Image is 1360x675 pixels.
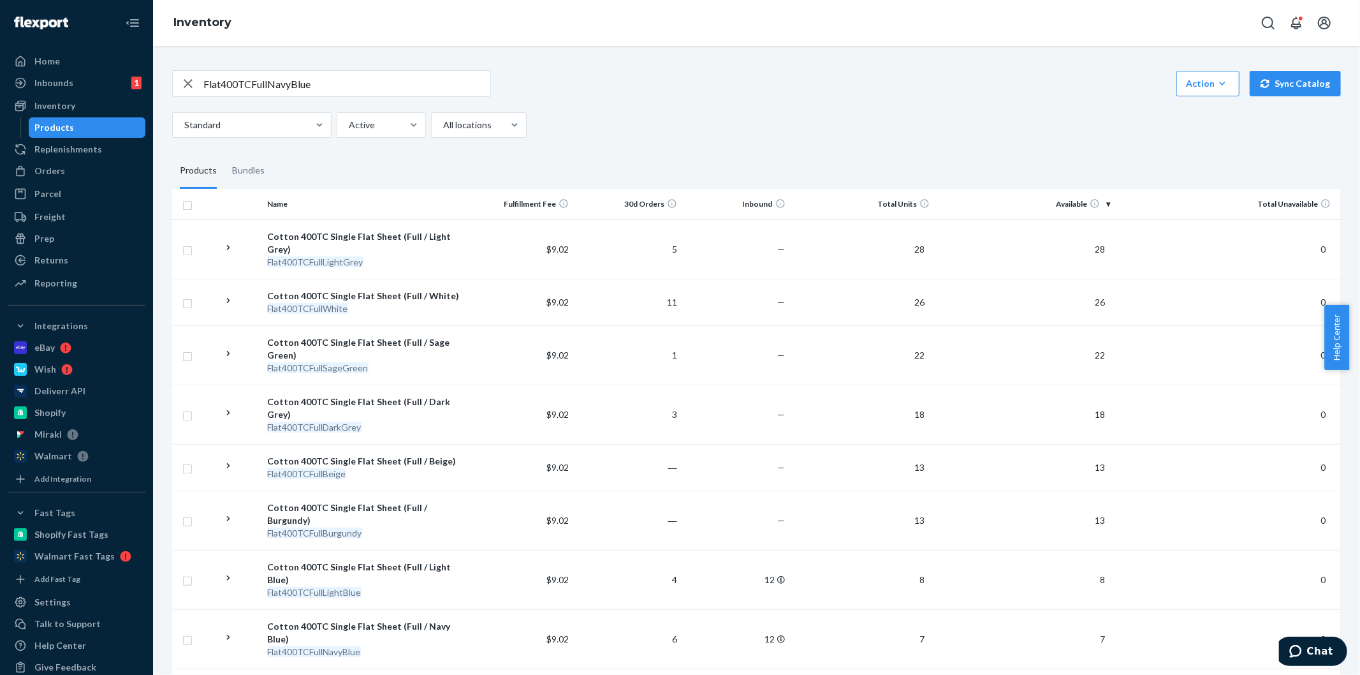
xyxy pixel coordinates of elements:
div: Mirakl [34,428,62,441]
div: Parcel [34,188,61,200]
span: — [778,462,786,473]
div: Cotton 400TC Single Flat Sheet (Full / Navy Blue) [268,620,460,646]
span: 7 [1095,634,1110,644]
span: 22 [1090,350,1110,360]
span: 0 [1315,350,1331,360]
a: Walmart Fast Tags [8,546,145,567]
div: Walmart [34,450,72,463]
div: Cotton 400TC Single Flat Sheet (Full / Beige) [268,455,460,468]
a: Inbounds1 [8,73,145,93]
div: Cotton 400TC Single Flat Sheet (Full / Burgundy) [268,501,460,527]
input: Search inventory by name or sku [203,71,490,96]
span: $9.02 [546,297,569,308]
th: Total Units [791,189,935,219]
a: Replenishments [8,139,145,159]
th: Fulfillment Fee [465,189,574,219]
div: Bundles [232,153,265,189]
div: Integrations [34,320,88,332]
th: Available [935,189,1115,219]
span: 18 [1090,409,1110,420]
td: 4 [574,550,682,609]
span: 8 [914,574,930,585]
a: Inventory [8,96,145,116]
td: 12 [682,609,791,669]
span: 26 [1090,297,1110,308]
div: 1 [131,77,142,89]
div: Fast Tags [34,507,75,519]
div: Cotton 400TC Single Flat Sheet (Full / Light Blue) [268,561,460,586]
th: Total Unavailable [1115,189,1341,219]
a: Deliverr API [8,381,145,401]
span: $9.02 [546,409,569,420]
span: $9.02 [546,462,569,473]
div: Action [1186,77,1230,90]
div: Inventory [34,100,75,112]
iframe: Opens a widget where you can chat to one of our agents [1279,637,1347,669]
a: Prep [8,228,145,249]
span: 13 [1090,515,1110,526]
span: 0 [1315,462,1331,473]
span: 8 [1095,574,1110,585]
div: Cotton 400TC Single Flat Sheet (Full / Dark Grey) [268,396,460,421]
div: Returns [34,254,68,267]
span: — [778,297,786,308]
th: 30d Orders [574,189,682,219]
div: Reporting [34,277,77,290]
span: $9.02 [546,515,569,526]
th: Name [263,189,465,219]
button: Open notifications [1283,10,1309,36]
div: Orders [34,165,65,177]
img: Flexport logo [14,17,68,29]
div: Wish [34,363,56,376]
span: 13 [1090,462,1110,473]
a: Mirakl [8,424,145,445]
div: Walmart Fast Tags [34,550,115,563]
div: Products [35,121,75,134]
a: Add Fast Tag [8,572,145,587]
a: Orders [8,161,145,181]
button: Help Center [1324,305,1349,370]
a: Parcel [8,184,145,204]
button: Action [1176,71,1239,96]
span: — [778,409,786,420]
td: 1 [574,325,682,385]
span: 22 [909,350,930,360]
a: Settings [8,592,145,612]
td: ― [574,444,682,491]
em: Flat400TCFullWhite [268,303,348,314]
span: 7 [914,634,930,644]
button: Sync Catalog [1250,71,1341,96]
span: 28 [1090,244,1110,255]
div: Freight [34,211,66,223]
td: 5 [574,219,682,279]
button: Open account menu [1312,10,1337,36]
em: Flat400TCFullLightGrey [268,256,363,267]
span: — [778,350,786,360]
a: Help Center [8,635,145,656]
a: Returns [8,250,145,271]
em: Flat400TCFullBeige [268,468,346,479]
span: $9.02 [546,574,569,585]
span: $9.02 [546,244,569,255]
span: 28 [909,244,930,255]
a: Wish [8,359,145,380]
span: 0 [1315,244,1331,255]
a: Shopify [8,403,145,423]
button: Close Navigation [120,10,145,36]
span: 0 [1315,515,1331,526]
a: Shopify Fast Tags [8,524,145,545]
div: Replenishments [34,143,102,156]
button: Integrations [8,316,145,336]
div: Add Fast Tag [34,574,80,584]
div: Talk to Support [34,618,101,630]
a: Home [8,51,145,71]
em: Flat400TCFullNavyBlue [268,646,361,657]
span: 0 [1315,409,1331,420]
span: 0 [1315,297,1331,308]
a: Freight [8,207,145,227]
button: Fast Tags [8,503,145,523]
td: 12 [682,550,791,609]
td: 11 [574,279,682,325]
